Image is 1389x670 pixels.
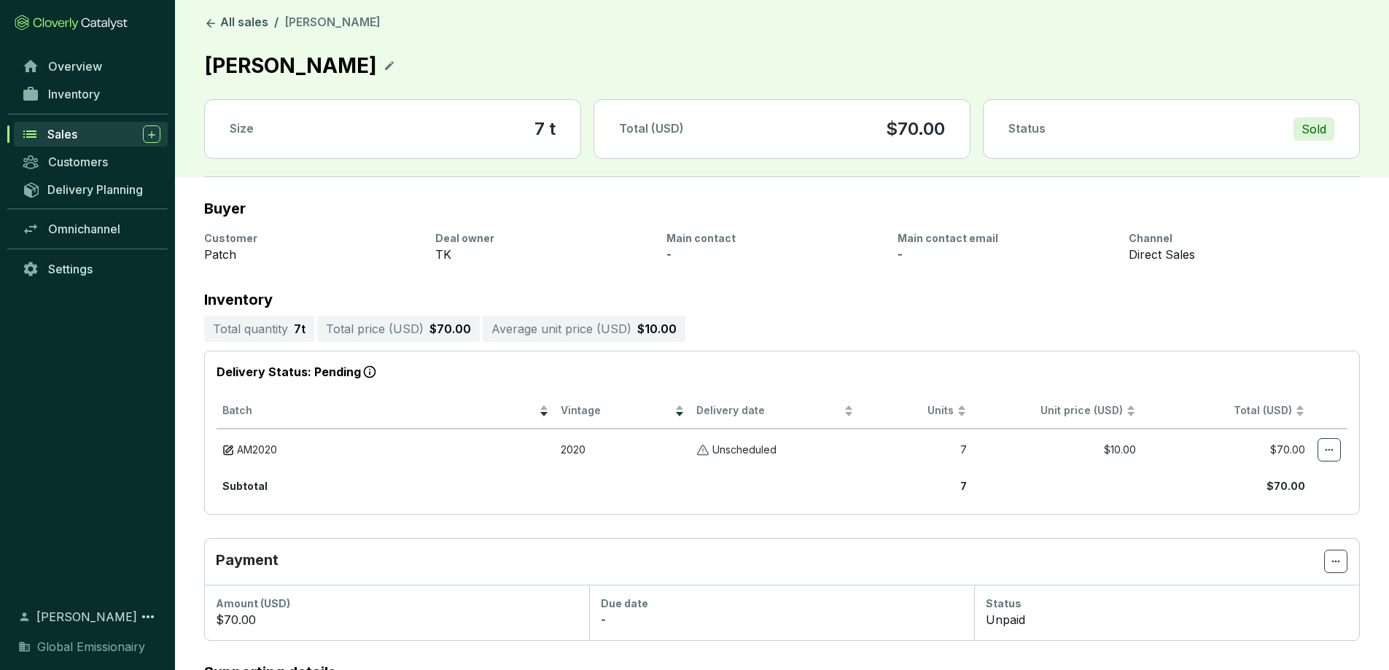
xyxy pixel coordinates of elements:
[284,15,381,29] span: [PERSON_NAME]
[204,246,418,263] div: Patch
[534,117,556,141] section: 7 t
[865,404,954,418] span: Units
[1129,246,1342,263] div: Direct Sales
[555,394,690,429] th: Vintage
[637,320,677,338] p: $10.00
[47,127,77,141] span: Sales
[429,320,471,338] p: $70.00
[48,87,100,101] span: Inventory
[217,394,555,429] th: Batch
[213,320,288,338] p: Total quantity
[222,404,536,418] span: Batch
[37,638,145,655] span: Global Emissionairy
[204,50,378,82] p: [PERSON_NAME]
[222,480,268,492] b: Subtotal
[326,320,424,338] p: Total price ( USD )
[15,177,168,201] a: Delivery Planning
[860,429,973,470] td: 7
[1234,404,1292,416] span: Total (USD)
[216,611,577,628] div: $70.00
[204,292,1360,307] p: Inventory
[491,320,631,338] p: Average unit price ( USD )
[201,15,271,32] a: All sales
[274,15,279,32] li: /
[1008,121,1046,137] p: Status
[960,480,967,492] b: 7
[973,429,1142,470] td: $10.00
[47,182,143,197] span: Delivery Planning
[435,231,649,246] div: Deal owner
[666,231,880,246] div: Main contact
[15,82,168,106] a: Inventory
[48,155,108,169] span: Customers
[217,363,1347,382] p: Delivery Status: Pending
[886,117,945,141] p: $70.00
[48,262,93,276] span: Settings
[204,231,418,246] div: Customer
[15,217,168,241] a: Omnichannel
[898,246,1111,263] div: -
[1267,480,1305,492] b: $70.00
[36,608,137,626] span: [PERSON_NAME]
[619,121,684,136] span: Total (USD)
[1142,429,1311,470] td: $70.00
[14,122,168,147] a: Sales
[216,550,1324,573] p: Payment
[601,611,606,628] p: -
[986,596,1347,611] div: Status
[696,443,709,457] img: Unscheduled
[601,596,962,611] div: Due date
[561,404,672,418] span: Vintage
[237,443,277,457] span: AM2020
[48,59,102,74] span: Overview
[15,149,168,174] a: Customers
[204,200,246,217] h2: Buyer
[222,443,234,457] img: draft
[690,394,860,429] th: Delivery date
[435,246,649,263] div: TK
[294,320,306,338] p: 7 t
[216,597,290,609] span: Amount (USD)
[712,443,777,457] p: Unscheduled
[555,429,690,470] td: 2020
[986,611,1025,628] p: Unpaid
[666,246,880,263] div: -
[860,394,973,429] th: Units
[898,231,1111,246] div: Main contact email
[696,404,841,418] span: Delivery date
[48,222,120,236] span: Omnichannel
[15,54,168,79] a: Overview
[230,121,254,137] p: Size
[1129,231,1342,246] div: Channel
[15,257,168,281] a: Settings
[1040,404,1123,416] span: Unit price (USD)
